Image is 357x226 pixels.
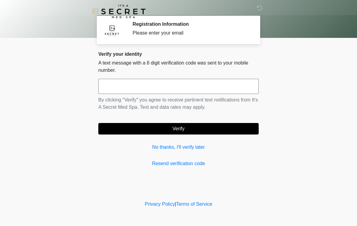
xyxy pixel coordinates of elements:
h2: Registration Information [133,21,250,27]
img: Agent Avatar [103,21,121,39]
p: By clicking "Verify" you agree to receive pertinent text notifications from It's A Secret Med Spa... [98,96,259,111]
a: Resend verification code [98,160,259,167]
img: It's A Secret Med Spa Logo [92,5,146,18]
a: Privacy Policy [145,201,175,207]
div: Please enter your email [133,29,250,37]
a: Terms of Service [176,201,212,207]
a: | [175,201,176,207]
p: A text message with a 6 digit verification code was sent to your mobile number. [98,59,259,74]
a: No thanks, I'll verify later [98,144,259,151]
h2: Verify your identity [98,51,259,57]
button: Verify [98,123,259,135]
